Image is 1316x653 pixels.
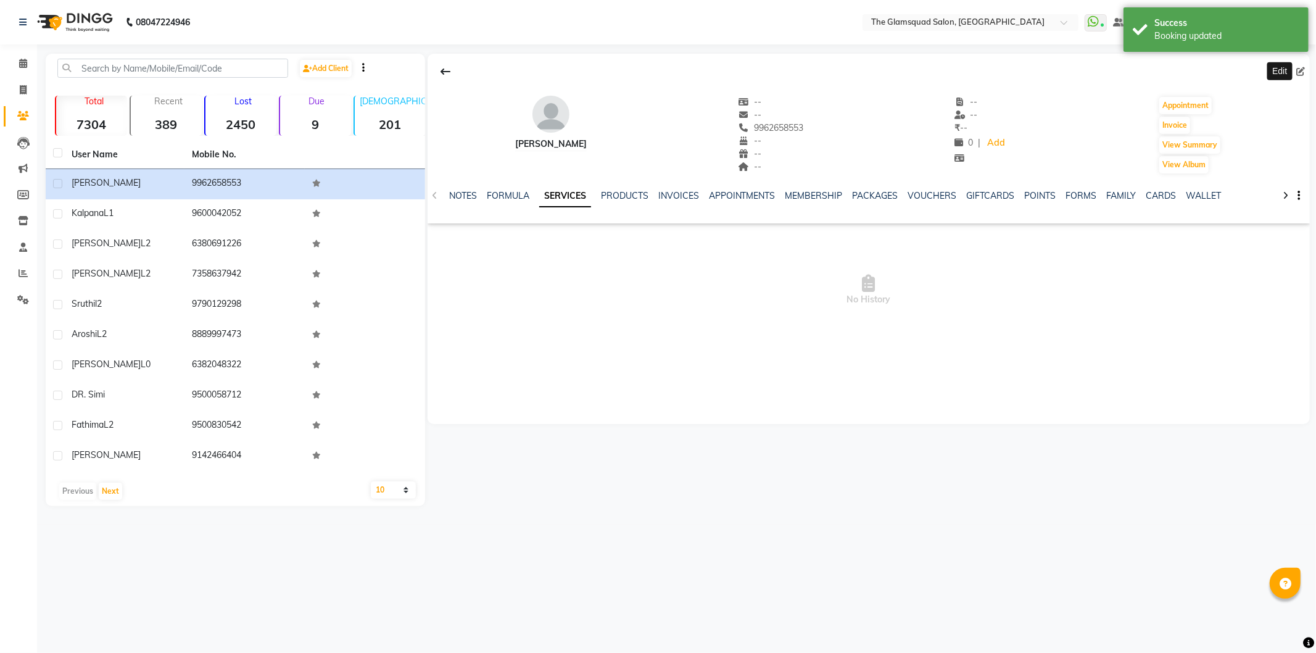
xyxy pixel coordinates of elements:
[57,59,288,78] input: Search by Name/Mobile/Email/Code
[954,96,978,107] span: --
[985,135,1007,152] a: Add
[104,207,114,218] span: L1
[184,260,305,290] td: 7358637942
[738,148,761,159] span: --
[1025,190,1056,201] a: POINTS
[72,419,104,430] span: Fathima
[136,5,190,40] b: 08047224946
[95,298,102,309] span: l2
[1154,17,1299,30] div: Success
[72,359,141,370] span: [PERSON_NAME]
[131,117,202,132] strong: 389
[210,96,276,107] p: Lost
[184,141,305,169] th: Mobile No.
[184,351,305,381] td: 6382048322
[184,169,305,199] td: 9962658553
[532,96,569,133] img: avatar
[709,190,776,201] a: APPOINTMENTS
[72,238,141,249] span: [PERSON_NAME]
[184,411,305,441] td: 9500830542
[72,389,105,400] span: DR. Simi
[954,122,967,133] span: --
[72,298,95,309] span: sruthi
[184,230,305,260] td: 6380691226
[515,138,587,151] div: [PERSON_NAME]
[280,117,351,132] strong: 9
[785,190,843,201] a: MEMBERSHIP
[1146,190,1177,201] a: CARDS
[300,60,352,77] a: Add Client
[449,190,477,201] a: NOTES
[99,483,122,500] button: Next
[1107,190,1136,201] a: FAMILY
[1159,117,1190,134] button: Invoice
[967,190,1015,201] a: GIFTCARDS
[1154,30,1299,43] div: Booking updated
[136,96,202,107] p: Recent
[539,185,591,207] a: SERVICES
[738,135,761,146] span: --
[72,449,141,460] span: [PERSON_NAME]
[141,238,151,249] span: L2
[1159,136,1220,154] button: View Summary
[72,328,97,339] span: Aroshi
[104,419,114,430] span: L2
[72,268,141,279] span: [PERSON_NAME]
[61,96,127,107] p: Total
[432,60,458,83] div: Back to Client
[954,137,973,148] span: 0
[954,122,960,133] span: ₹
[31,5,116,40] img: logo
[954,109,978,120] span: --
[72,207,104,218] span: Kalpana
[56,117,127,132] strong: 7304
[283,96,351,107] p: Due
[738,96,761,107] span: --
[184,290,305,320] td: 9790129298
[355,117,426,132] strong: 201
[1066,190,1097,201] a: FORMS
[658,190,699,201] a: INVOICES
[97,328,107,339] span: L2
[184,441,305,472] td: 9142466404
[853,190,898,201] a: PACKAGES
[487,190,529,201] a: FORMULA
[1186,190,1222,201] a: WALLET
[738,122,803,133] span: 9962658553
[184,320,305,351] td: 8889997473
[1159,156,1209,173] button: View Album
[184,199,305,230] td: 9600042052
[1267,62,1292,80] div: Edit
[1159,97,1212,114] button: Appointment
[72,177,141,188] span: [PERSON_NAME]
[141,268,151,279] span: l2
[360,96,426,107] p: [DEMOGRAPHIC_DATA]
[978,136,980,149] span: |
[428,228,1310,352] span: No History
[141,359,151,370] span: L0
[738,109,761,120] span: --
[601,190,648,201] a: PRODUCTS
[205,117,276,132] strong: 2450
[738,161,761,172] span: --
[184,381,305,411] td: 9500058712
[64,141,184,169] th: User Name
[908,190,957,201] a: VOUCHERS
